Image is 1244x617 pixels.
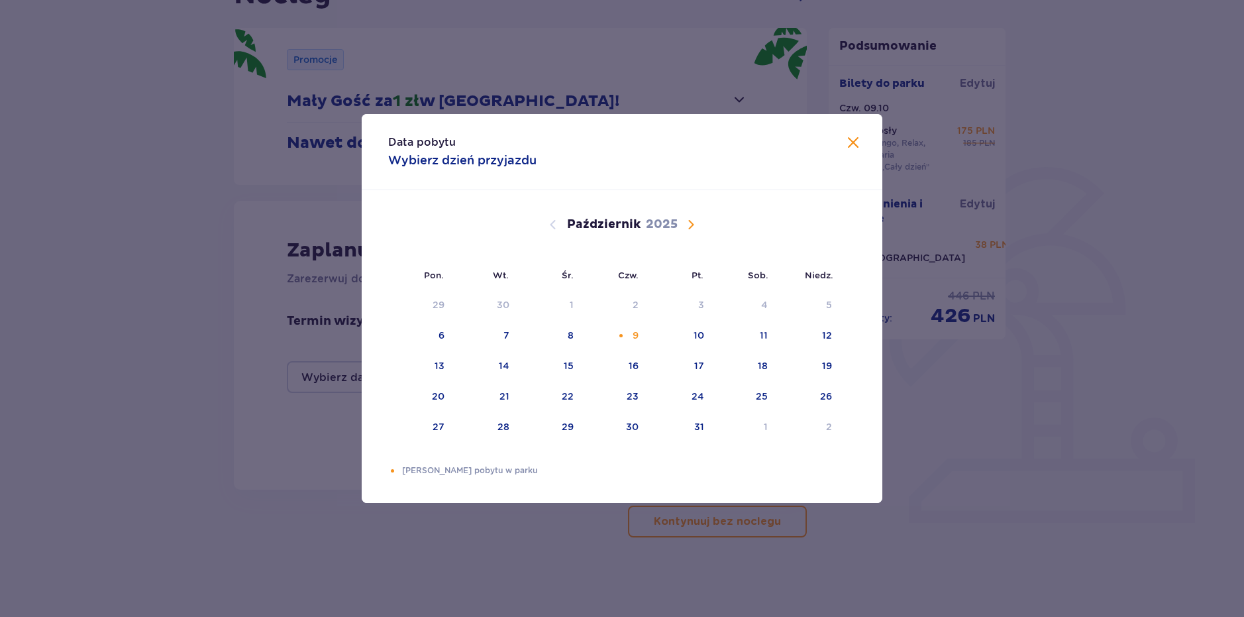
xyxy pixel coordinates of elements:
[583,321,648,351] td: 9
[777,382,841,412] td: 26
[758,359,768,372] div: 18
[845,135,861,152] button: Zamknij
[562,420,574,433] div: 29
[388,352,454,381] td: 13
[648,382,713,412] td: 24
[497,420,509,433] div: 28
[694,329,704,342] div: 10
[545,217,561,233] button: Poprzedni miesiąc
[499,359,509,372] div: 14
[760,329,768,342] div: 11
[388,467,397,475] div: Pomarańczowa kropka
[826,298,832,311] div: 5
[583,291,648,320] td: Data niedostępna. czwartek, 2 października 2025
[826,420,832,433] div: 2
[454,321,519,351] td: 7
[497,298,509,311] div: 30
[618,270,639,280] small: Czw.
[683,217,699,233] button: Następny miesiąc
[503,329,509,342] div: 7
[617,331,625,340] div: Pomarańczowa kropka
[777,291,841,320] td: Data niedostępna. niedziela, 5 października 2025
[433,298,444,311] div: 29
[713,321,778,351] td: 11
[499,390,509,403] div: 21
[567,217,641,233] p: Październik
[627,390,639,403] div: 23
[519,413,583,442] td: 29
[756,390,768,403] div: 25
[388,152,537,168] p: Wybierz dzień przyjazdu
[402,465,856,477] p: [PERSON_NAME] pobytu w parku
[388,135,456,150] p: Data pobytu
[713,413,778,442] td: 1
[822,329,832,342] div: 12
[454,413,519,442] td: 28
[519,382,583,412] td: 22
[388,321,454,351] td: 6
[646,217,678,233] p: 2025
[583,352,648,381] td: 16
[388,291,454,320] td: Data niedostępna. poniedziałek, 29 września 2025
[454,352,519,381] td: 14
[519,291,583,320] td: Data niedostępna. środa, 1 października 2025
[764,420,768,433] div: 1
[633,329,639,342] div: 9
[388,413,454,442] td: 27
[761,298,768,311] div: 4
[694,420,704,433] div: 31
[626,420,639,433] div: 30
[633,298,639,311] div: 2
[388,382,454,412] td: 20
[648,291,713,320] td: Data niedostępna. piątek, 3 października 2025
[698,298,704,311] div: 3
[564,359,574,372] div: 15
[748,270,768,280] small: Sob.
[519,352,583,381] td: 15
[583,413,648,442] td: 30
[805,270,833,280] small: Niedz.
[692,270,703,280] small: Pt.
[648,352,713,381] td: 17
[713,291,778,320] td: Data niedostępna. sobota, 4 października 2025
[519,321,583,351] td: 8
[777,321,841,351] td: 12
[570,298,574,311] div: 1
[493,270,509,280] small: Wt.
[424,270,444,280] small: Pon.
[568,329,574,342] div: 8
[694,359,704,372] div: 17
[648,413,713,442] td: 31
[822,359,832,372] div: 19
[454,291,519,320] td: Data niedostępna. wtorek, 30 września 2025
[583,382,648,412] td: 23
[432,390,444,403] div: 20
[433,420,444,433] div: 27
[692,390,704,403] div: 24
[777,413,841,442] td: 2
[454,382,519,412] td: 21
[562,390,574,403] div: 22
[629,359,639,372] div: 16
[562,270,574,280] small: Śr.
[777,352,841,381] td: 19
[820,390,832,403] div: 26
[713,352,778,381] td: 18
[648,321,713,351] td: 10
[713,382,778,412] td: 25
[435,359,444,372] div: 13
[439,329,444,342] div: 6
